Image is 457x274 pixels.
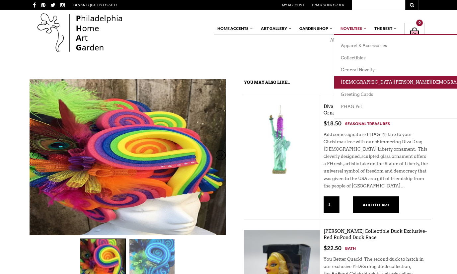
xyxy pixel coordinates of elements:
button: Add to cart [353,196,399,213]
span: $ [324,244,327,251]
a: Bath [345,245,356,252]
span: $ [324,120,327,127]
bdi: 18.50 [324,120,342,127]
a: Diva Drag [DEMOGRAPHIC_DATA] Liberty Ornament [324,104,421,116]
a: Art Gallery [258,23,292,34]
bdi: 22.50 [324,244,342,251]
a: Track Your Order [312,3,344,7]
a: The Rest [371,23,397,34]
strong: You may also like… [244,80,290,85]
a: Novelties [337,23,367,34]
a: My Account [282,3,304,7]
input: Qty [324,196,340,213]
a: Garden Shop [296,23,333,34]
div: Add some signature PHAG PHlare to your Christmas tree with our shimmering Diva Drag [DEMOGRAPHIC_... [324,127,428,196]
a: Home Accents [214,23,254,34]
a: Seasonal Treasures [345,120,390,127]
a: About Us [326,37,351,43]
a: [PERSON_NAME] Collectible Duck Exclusive- Red RuPond Duck Race [324,229,427,241]
div: 0 [416,20,423,26]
